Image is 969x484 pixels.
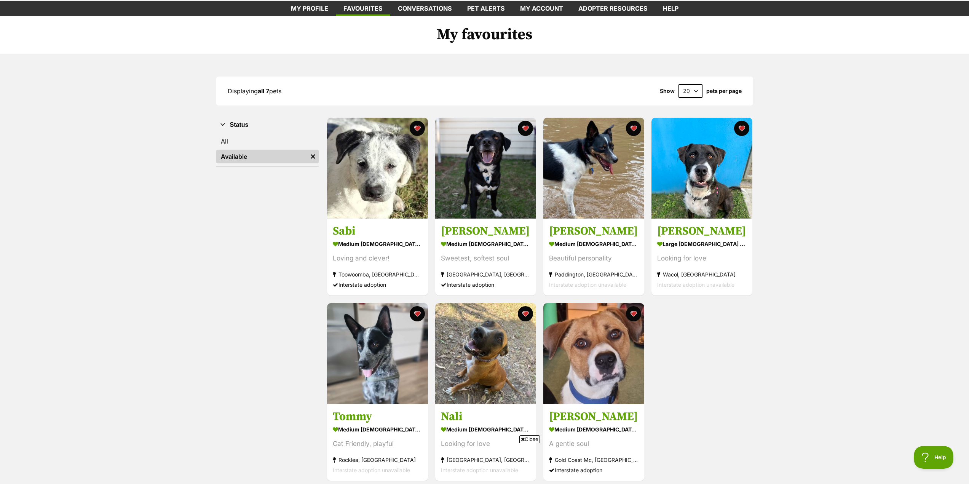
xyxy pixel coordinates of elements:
[549,254,639,264] div: Beautiful personality
[435,118,536,219] img: Freddie
[549,465,639,475] div: Interstate adoption
[441,224,530,239] h3: [PERSON_NAME]
[549,239,639,250] div: medium [DEMOGRAPHIC_DATA] Dog
[660,88,675,94] span: Show
[327,404,428,481] a: Tommy medium [DEMOGRAPHIC_DATA] Dog Cat Friendly, playful Rocklea, [GEOGRAPHIC_DATA] Interstate a...
[216,133,319,166] div: Status
[651,219,752,296] a: [PERSON_NAME] large [DEMOGRAPHIC_DATA] Dog Looking for love Wacol, [GEOGRAPHIC_DATA] Interstate a...
[655,1,686,16] a: Help
[543,404,644,481] a: [PERSON_NAME] medium [DEMOGRAPHIC_DATA] Dog A gentle soul Gold Coast Mc, [GEOGRAPHIC_DATA] Inters...
[657,224,747,239] h3: [PERSON_NAME]
[307,150,319,163] a: Remove filter
[258,87,269,95] strong: all 7
[333,409,422,424] h3: Tommy
[518,306,533,321] button: favourite
[571,1,655,16] a: Adopter resources
[216,150,307,163] a: Available
[543,303,644,404] img: Jason Bourne
[549,282,626,288] span: Interstate adoption unavailable
[549,439,639,449] div: A gentle soul
[549,409,639,424] h3: [PERSON_NAME]
[657,270,747,280] div: Wacol, [GEOGRAPHIC_DATA]
[336,1,390,16] a: Favourites
[441,439,530,449] div: Looking for love
[651,118,752,219] img: Ozzie
[441,280,530,290] div: Interstate adoption
[283,1,336,16] a: My profile
[216,134,319,148] a: All
[460,1,512,16] a: Pet alerts
[333,467,410,473] span: Interstate adoption unavailable
[512,1,571,16] a: My account
[441,409,530,424] h3: Nali
[657,254,747,264] div: Looking for love
[333,254,422,264] div: Loving and clever!
[327,118,428,219] img: Sabi
[333,280,422,290] div: Interstate adoption
[543,118,644,219] img: Penny
[657,239,747,250] div: large [DEMOGRAPHIC_DATA] Dog
[216,120,319,130] button: Status
[333,455,422,465] div: Rocklea, [GEOGRAPHIC_DATA]
[441,239,530,250] div: medium [DEMOGRAPHIC_DATA] Dog
[435,303,536,404] img: Nali
[333,270,422,280] div: Toowoomba, [GEOGRAPHIC_DATA]
[346,446,623,480] iframe: Advertisement
[327,219,428,296] a: Sabi medium [DEMOGRAPHIC_DATA] Dog Loving and clever! Toowoomba, [GEOGRAPHIC_DATA] Interstate ado...
[914,446,954,469] iframe: Help Scout Beacon - Open
[333,424,422,435] div: medium [DEMOGRAPHIC_DATA] Dog
[410,306,425,321] button: favourite
[657,282,734,288] span: Interstate adoption unavailable
[549,270,639,280] div: Paddington, [GEOGRAPHIC_DATA]
[549,424,639,435] div: medium [DEMOGRAPHIC_DATA] Dog
[333,224,422,239] h3: Sabi
[441,270,530,280] div: [GEOGRAPHIC_DATA], [GEOGRAPHIC_DATA]
[435,219,536,296] a: [PERSON_NAME] medium [DEMOGRAPHIC_DATA] Dog Sweetest, softest soul [GEOGRAPHIC_DATA], [GEOGRAPHIC...
[626,306,641,321] button: favourite
[519,435,540,443] span: Close
[390,1,460,16] a: conversations
[549,224,639,239] h3: [PERSON_NAME]
[441,424,530,435] div: medium [DEMOGRAPHIC_DATA] Dog
[706,88,742,94] label: pets per page
[441,254,530,264] div: Sweetest, softest soul
[626,121,641,136] button: favourite
[333,239,422,250] div: medium [DEMOGRAPHIC_DATA] Dog
[734,121,749,136] button: favourite
[549,455,639,465] div: Gold Coast Mc, [GEOGRAPHIC_DATA]
[410,121,425,136] button: favourite
[543,219,644,296] a: [PERSON_NAME] medium [DEMOGRAPHIC_DATA] Dog Beautiful personality Paddington, [GEOGRAPHIC_DATA] I...
[518,121,533,136] button: favourite
[327,303,428,404] img: Tommy
[228,87,281,95] span: Displaying pets
[333,439,422,449] div: Cat Friendly, playful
